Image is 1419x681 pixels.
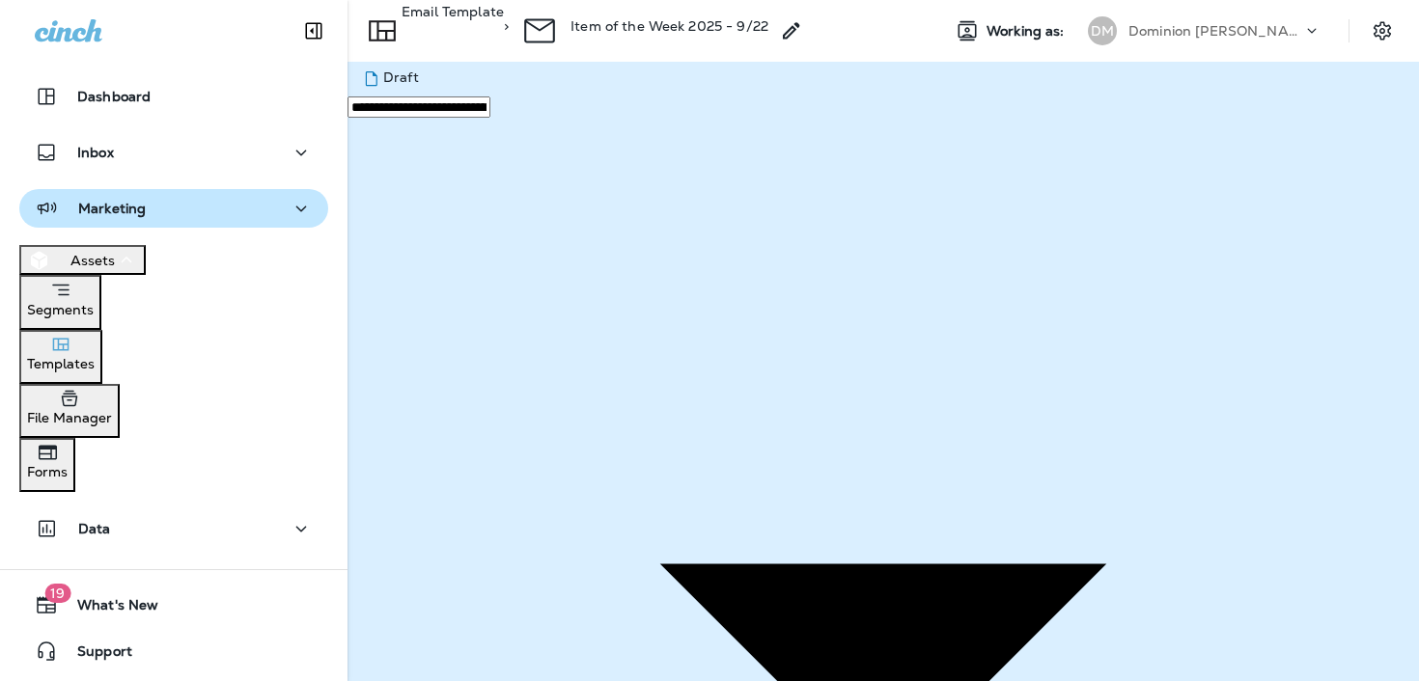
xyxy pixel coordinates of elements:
[504,18,509,34] p: >
[987,23,1069,40] span: Working as:
[402,4,504,48] p: Email Template
[570,18,768,34] p: Item of the Week 2025 - 9/22
[70,253,115,268] p: Assets
[19,509,328,548] button: Data
[78,521,111,536] p: Data
[19,133,328,172] button: Inbox
[1088,16,1117,45] div: DM
[19,77,328,116] button: Dashboard
[1128,23,1302,39] p: Dominion [PERSON_NAME]
[19,586,328,624] button: 19What's New
[19,275,101,330] button: Segments
[1365,14,1400,48] button: Settings
[19,632,328,670] button: Support
[27,356,95,371] p: Templates
[77,89,151,104] p: Dashboard
[58,597,158,620] span: What's New
[287,12,341,50] button: Collapse Sidebar
[27,464,68,479] p: Forms
[19,245,146,275] button: Assets
[19,438,75,492] button: Forms
[359,69,1407,89] div: Draft
[58,643,132,667] span: Support
[19,189,328,228] button: Marketing
[78,201,146,216] p: Marketing
[27,302,94,317] p: Segments
[27,410,112,425] p: File Manager
[570,18,768,43] div: Item of the Week 2025 - 9/22
[19,330,102,384] button: Templates
[19,384,120,438] button: File Manager
[44,584,70,603] span: 19
[77,145,114,160] p: Inbox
